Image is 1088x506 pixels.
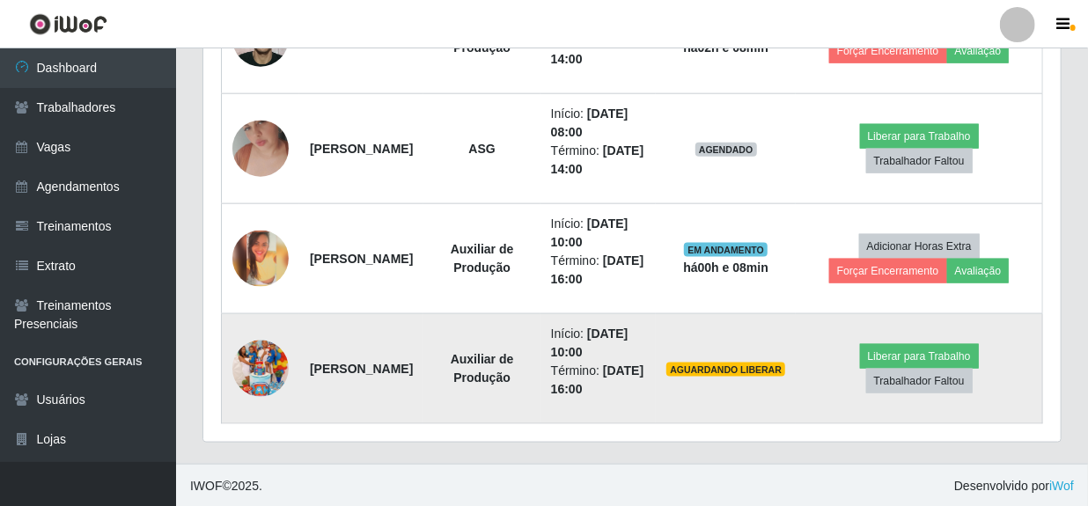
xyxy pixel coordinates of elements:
button: Forçar Encerramento [829,259,947,283]
strong: Auxiliar de Produção [451,352,514,385]
span: © 2025 . [190,477,262,495]
button: Trabalhador Faltou [866,149,973,173]
li: Início: [551,105,645,142]
button: Forçar Encerramento [829,39,947,63]
li: Término: [551,252,645,289]
img: CoreUI Logo [29,13,107,35]
button: Avaliação [947,259,1010,283]
span: Desenvolvido por [954,477,1074,495]
time: [DATE] 10:00 [551,216,629,249]
li: Início: [551,325,645,362]
strong: Auxiliar de Produção [451,242,514,275]
button: Avaliação [947,39,1010,63]
button: Trabalhador Faltou [866,369,973,393]
span: AGUARDANDO LIBERAR [666,363,785,377]
li: Término: [551,362,645,399]
strong: [PERSON_NAME] [310,142,413,156]
button: Liberar para Trabalho [860,344,979,369]
button: Liberar para Trabalho [860,124,979,149]
span: IWOF [190,479,223,493]
time: [DATE] 08:00 [551,106,629,139]
strong: [PERSON_NAME] [310,362,413,376]
img: 1675811994359.jpeg [232,231,289,287]
time: [DATE] 10:00 [551,326,629,359]
strong: ASG [468,142,495,156]
li: Término: [551,32,645,69]
button: Adicionar Horas Extra [859,234,980,259]
strong: há 00 h e 08 min [683,260,768,275]
li: Início: [551,215,645,252]
img: 1750121846688.jpeg [232,99,289,199]
img: 1747062171782.jpeg [232,319,289,419]
span: AGENDADO [695,143,757,157]
li: Término: [551,142,645,179]
span: EM ANDAMENTO [684,243,768,257]
a: iWof [1049,479,1074,493]
strong: [PERSON_NAME] [310,252,413,266]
